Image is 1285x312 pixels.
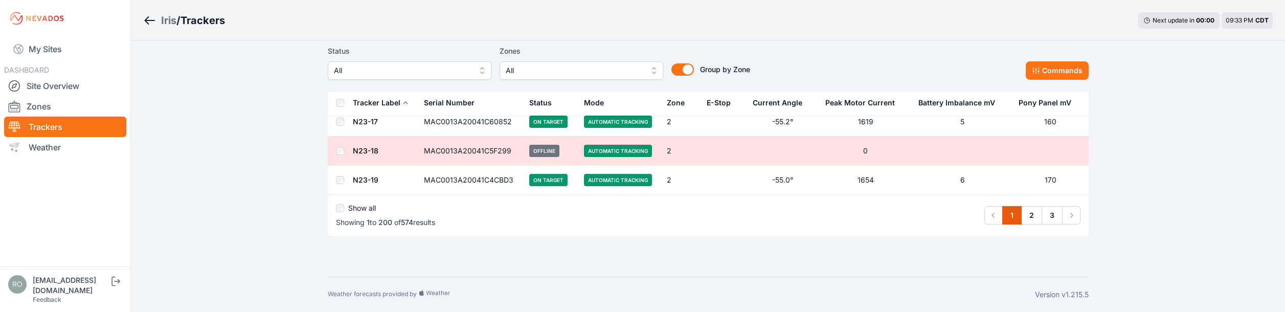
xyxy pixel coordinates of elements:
[1012,166,1088,195] td: 170
[1255,16,1269,24] span: CDT
[33,296,61,303] a: Feedback
[747,166,819,195] td: -55.0°
[529,116,568,128] span: On Target
[584,91,612,115] button: Mode
[667,91,693,115] button: Zone
[418,137,524,166] td: MAC0013A20041C5F299
[367,218,370,227] span: 1
[819,166,912,195] td: 1654
[424,98,475,108] div: Serial Number
[825,98,895,108] div: Peak Motor Current
[825,91,903,115] button: Peak Motor Current
[334,64,471,77] span: All
[353,91,409,115] button: Tracker Label
[1002,206,1022,225] a: 1
[529,91,560,115] button: Status
[584,174,652,186] span: Automatic Tracking
[529,174,568,186] span: On Target
[378,218,392,227] span: 200
[4,76,126,96] a: Site Overview
[667,98,685,108] div: Zone
[819,137,912,166] td: 0
[4,96,126,117] a: Zones
[8,275,27,294] img: rono@prim.com
[753,91,810,115] button: Current Angle
[143,7,225,34] nav: Breadcrumb
[918,91,1003,115] button: Battery Imbalance mV
[418,166,524,195] td: MAC0013A20041C4CBD3
[348,203,376,213] label: Show all
[819,107,912,137] td: 1619
[336,217,435,228] p: Showing to of results
[747,107,819,137] td: -55.2°
[753,98,802,108] div: Current Angle
[584,116,652,128] span: Automatic Tracking
[918,98,995,108] div: Battery Imbalance mV
[418,107,524,137] td: MAC0013A20041C60852
[353,117,378,126] a: N23-17
[584,98,604,108] div: Mode
[328,289,1035,300] div: Weather forecasts provided by
[4,37,126,61] a: My Sites
[506,64,643,77] span: All
[661,107,701,137] td: 2
[1021,206,1042,225] a: 2
[401,218,413,227] span: 574
[4,137,126,158] a: Weather
[707,91,739,115] button: E-Stop
[328,61,491,80] button: All
[353,98,400,108] div: Tracker Label
[8,10,65,27] img: Nevados
[4,117,126,137] a: Trackers
[912,107,1013,137] td: 5
[707,98,731,108] div: E-Stop
[500,45,663,57] label: Zones
[328,45,491,57] label: Status
[181,13,225,28] h3: Trackers
[1012,107,1088,137] td: 160
[529,145,559,157] span: Offline
[1153,16,1194,24] span: Next update in
[1026,61,1089,80] button: Commands
[4,65,49,74] span: DASHBOARD
[500,61,663,80] button: All
[353,146,378,155] a: N23-18
[176,13,181,28] span: /
[984,206,1080,225] nav: Pagination
[1019,91,1079,115] button: Pony Panel mV
[1226,16,1253,24] span: 09:33 PM
[33,275,109,296] div: [EMAIL_ADDRESS][DOMAIN_NAME]
[353,175,378,184] a: N23-19
[1196,16,1214,25] div: 00 : 00
[424,91,483,115] button: Serial Number
[912,166,1013,195] td: 6
[700,65,750,74] span: Group by Zone
[1019,98,1071,108] div: Pony Panel mV
[661,166,701,195] td: 2
[1042,206,1063,225] a: 3
[161,13,176,28] a: Iris
[584,145,652,157] span: Automatic Tracking
[661,137,701,166] td: 2
[529,98,552,108] div: Status
[1035,289,1089,300] div: Version v1.215.5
